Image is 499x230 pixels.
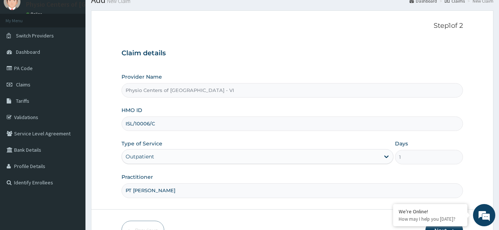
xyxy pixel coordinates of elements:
[26,1,140,8] p: Physio Centers of [GEOGRAPHIC_DATA]
[399,208,462,215] div: We're Online!
[16,81,30,88] span: Claims
[121,183,463,198] input: Enter Name
[126,153,154,160] div: Outpatient
[39,42,125,51] div: Chat with us now
[16,32,54,39] span: Switch Providers
[16,49,40,55] span: Dashboard
[4,152,142,178] textarea: Type your message and hit 'Enter'
[121,22,463,30] p: Step 1 of 2
[121,49,463,57] h3: Claim details
[43,68,103,143] span: We're online!
[26,11,44,17] a: Online
[16,98,29,104] span: Tariffs
[14,37,30,56] img: d_794563401_company_1708531726252_794563401
[121,173,153,181] label: Practitioner
[121,106,142,114] label: HMO ID
[121,140,162,147] label: Type of Service
[395,140,408,147] label: Days
[121,116,463,131] input: Enter HMO ID
[121,73,162,80] label: Provider Name
[122,4,140,22] div: Minimize live chat window
[399,216,462,222] p: How may I help you today?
